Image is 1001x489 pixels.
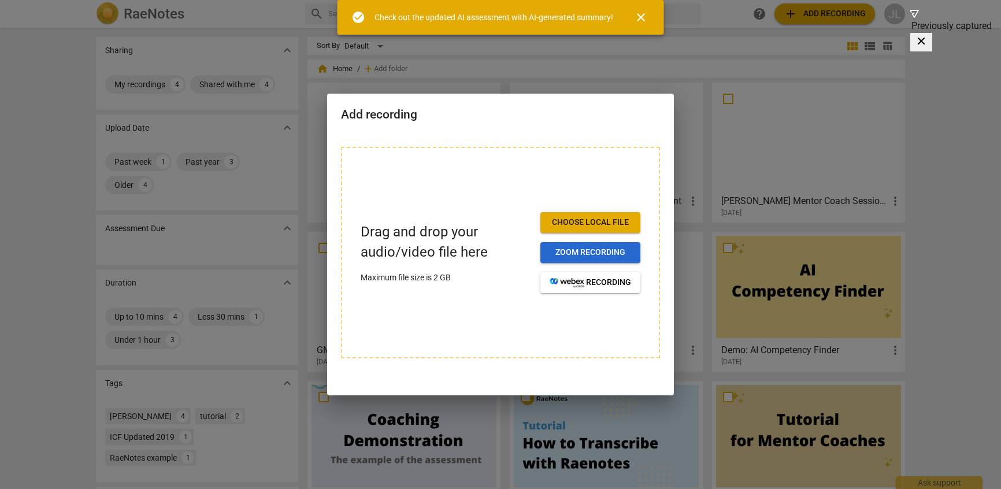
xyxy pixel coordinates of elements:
button: Close [627,3,655,31]
button: Choose local file [540,212,640,233]
span: Choose local file [550,217,631,228]
span: recording [550,277,631,288]
div: Check out the updated AI assessment with AI-generated summary! [375,12,613,24]
p: Maximum file size is 2 GB [361,272,531,284]
span: check_circle [351,10,365,24]
p: Drag and drop your audio/video file here [361,222,531,262]
button: recording [540,272,640,293]
span: Zoom recording [550,247,631,258]
h2: Add recording [341,108,660,122]
span: close [634,10,648,24]
button: Zoom recording [540,242,640,263]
